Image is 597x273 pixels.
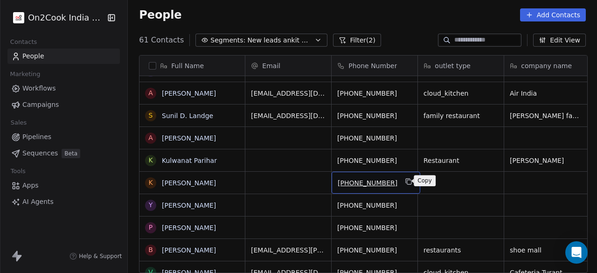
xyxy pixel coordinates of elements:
div: S [149,111,153,120]
span: [PHONE_NUMBER] [338,178,397,188]
span: [PHONE_NUMBER] [337,89,412,98]
a: People [7,49,120,64]
button: On2Cook India Pvt. Ltd. [11,10,101,26]
a: [PERSON_NAME] [162,246,216,254]
span: [EMAIL_ADDRESS][PERSON_NAME][DOMAIN_NAME] [251,245,326,255]
span: Marketing [6,67,44,81]
a: SequencesBeta [7,146,120,161]
span: [PERSON_NAME] family Restaurant [510,111,584,120]
span: company name [521,61,572,70]
div: company name [504,56,590,76]
button: Edit View [533,34,586,47]
div: Open Intercom Messenger [565,241,588,264]
p: Copy [417,177,432,184]
a: Sunil D. Landge [162,112,213,119]
a: [PERSON_NAME] [162,134,216,142]
div: A [149,133,153,143]
span: [EMAIL_ADDRESS][DOMAIN_NAME] [251,111,326,120]
span: Beta [62,149,80,158]
span: Full Name [171,61,204,70]
a: [PERSON_NAME] [162,224,216,231]
span: Contacts [6,35,41,49]
span: cloud_kitchen [423,89,498,98]
button: Add Contacts [520,8,586,21]
span: Restaurant [423,156,498,165]
span: New leads ankit whats app [247,35,312,45]
span: Workflows [22,84,56,93]
button: Filter(2) [333,34,381,47]
a: Apps [7,178,120,193]
a: Workflows [7,81,120,96]
a: [PERSON_NAME] [162,179,216,187]
span: Pipelines [22,132,51,142]
a: [PERSON_NAME] [162,202,216,209]
span: Email [262,61,280,70]
span: Apps [22,181,39,190]
div: Email [245,56,331,76]
span: Tools [7,164,29,178]
a: Kulwanat Parihar [162,157,217,164]
span: Phone Number [348,61,397,70]
a: Campaigns [7,97,120,112]
span: [EMAIL_ADDRESS][DOMAIN_NAME] [251,89,326,98]
div: Full Name [139,56,245,76]
div: Y [149,200,153,210]
span: Help & Support [79,252,122,260]
span: [PERSON_NAME] [510,156,584,165]
div: B [149,245,153,255]
img: on2cook%20logo-04%20copy.jpg [13,12,24,23]
span: outlet type [435,61,471,70]
span: Segments: [210,35,245,45]
span: On2Cook India Pvt. Ltd. [28,12,105,24]
span: [PHONE_NUMBER] [337,111,412,120]
span: [PHONE_NUMBER] [337,133,412,143]
span: Campaigns [22,100,59,110]
a: Pipelines [7,129,120,145]
span: 61 Contacts [139,35,184,46]
span: Sales [7,116,31,130]
a: Help & Support [69,252,122,260]
a: AI Agents [7,194,120,210]
span: Air India [510,89,584,98]
div: k [149,178,153,188]
a: [PERSON_NAME] [162,90,216,97]
span: People [22,51,44,61]
span: AI Agents [22,197,54,207]
span: shoe mall [510,245,584,255]
span: family restaurant [423,111,498,120]
div: Phone Number [332,56,417,76]
span: [PHONE_NUMBER] [337,245,412,255]
div: A [149,88,153,98]
span: restaurants [423,245,498,255]
span: People [139,8,181,22]
span: [PHONE_NUMBER] [337,201,412,210]
span: Sequences [22,148,58,158]
div: P [149,223,153,232]
div: outlet type [418,56,504,76]
span: [PHONE_NUMBER] [337,156,412,165]
span: [PHONE_NUMBER] [337,223,412,232]
div: K [149,155,153,165]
